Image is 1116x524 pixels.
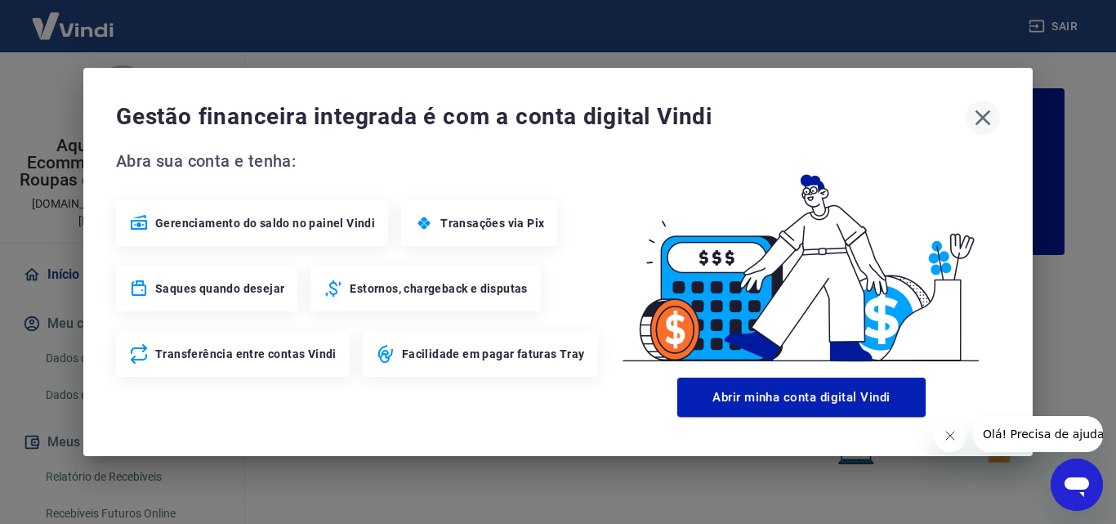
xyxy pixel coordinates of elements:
button: Abrir minha conta digital Vindi [677,378,926,417]
span: Estornos, chargeback e disputas [350,280,527,297]
img: Good Billing [603,148,1000,371]
span: Abra sua conta e tenha: [116,148,603,174]
span: Gestão financeira integrada é com a conta digital Vindi [116,101,966,133]
span: Transferência entre contas Vindi [155,346,337,362]
span: Facilidade em pagar faturas Tray [402,346,585,362]
span: Gerenciamento do saldo no painel Vindi [155,215,375,231]
span: Olá! Precisa de ajuda? [10,11,137,25]
span: Saques quando desejar [155,280,284,297]
span: Transações via Pix [440,215,544,231]
iframe: Fechar mensagem [934,419,966,452]
iframe: Botão para abrir a janela de mensagens [1051,459,1103,511]
iframe: Mensagem da empresa [973,416,1103,452]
